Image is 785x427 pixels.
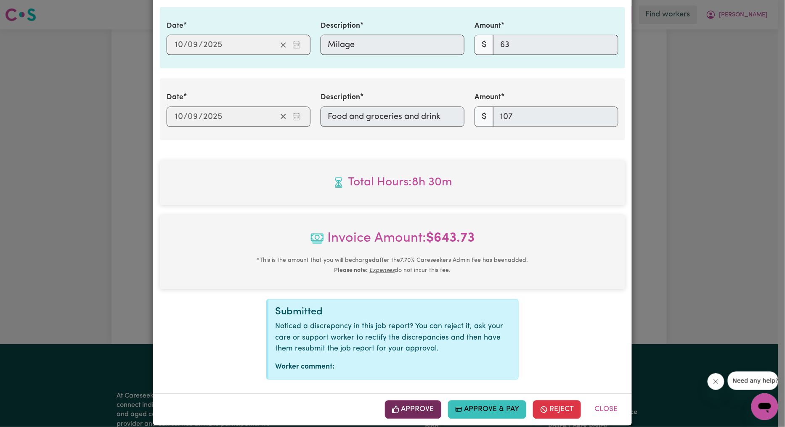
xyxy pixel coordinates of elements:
span: / [183,40,188,50]
input: ---- [203,111,223,123]
u: Expenses [370,268,395,274]
button: Approve & Pay [448,401,527,419]
button: Close [588,401,625,419]
label: Date [167,21,183,32]
button: Approve [385,401,441,419]
iframe: Button to launch messaging window [751,393,778,420]
input: -- [175,39,183,51]
b: $ 643.73 [426,232,475,245]
span: Need any help? [5,6,51,13]
p: Noticed a discrepancy in this job report? You can reject it, ask your care or support worker to r... [275,322,512,355]
input: -- [188,39,199,51]
b: Please note: [334,268,368,274]
button: Enter the date of expense [290,111,303,123]
span: / [199,112,203,121]
span: $ [475,107,493,127]
span: $ [475,35,493,55]
span: / [199,40,203,50]
span: Invoice Amount: [167,229,618,256]
span: / [183,112,188,121]
small: This is the amount that you will be charged after the 7.70 % Careseekers Admin Fee has been added... [257,258,528,274]
input: ---- [203,39,223,51]
strong: Worker comment: [275,364,334,371]
input: -- [175,111,183,123]
button: Reject [533,401,581,419]
label: Date [167,92,183,103]
label: Amount [475,21,501,32]
label: Description [321,92,360,103]
input: -- [188,111,199,123]
span: 0 [188,113,193,121]
span: Total hours worked: 8 hours 30 minutes [167,174,618,192]
label: Description [321,21,360,32]
input: Milage [321,35,464,55]
input: Food and groceries and drink [321,107,464,127]
button: Clear date [277,111,290,123]
span: Submitted [275,307,323,317]
span: 0 [188,41,193,49]
button: Enter the date of expense [290,39,303,51]
iframe: Close message [708,373,724,390]
button: Clear date [277,39,290,51]
label: Amount [475,92,501,103]
iframe: Message from company [728,372,778,390]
